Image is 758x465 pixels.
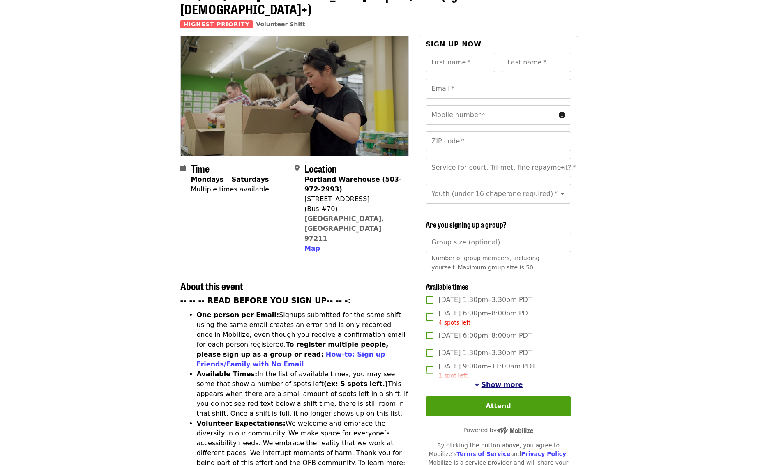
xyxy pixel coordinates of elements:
[197,341,389,358] strong: To register multiple people, please sign up as a group or read:
[295,164,300,172] i: map-marker-alt icon
[474,380,523,390] button: See more timeslots
[438,319,470,326] span: 4 spots left
[438,308,532,327] span: [DATE] 6:00pm–8:00pm PDT
[304,194,402,204] div: [STREET_ADDRESS]
[197,311,279,319] strong: One person per Email:
[482,381,523,389] span: Show more
[426,232,571,252] input: [object Object]
[557,188,568,200] button: Open
[463,427,533,433] span: Powered by
[304,175,402,193] strong: Portland Warehouse (503-972-2993)
[426,131,571,151] input: ZIP code
[521,451,566,457] a: Privacy Policy
[426,53,495,72] input: First name
[181,36,409,155] img: Oct/Nov/Dec - Portland: Repack/Sort (age 8+) organized by Oregon Food Bank
[304,244,320,253] button: Map
[426,396,571,416] button: Attend
[426,219,507,230] span: Are you signing up a group?
[559,111,565,119] i: circle-info icon
[438,372,468,379] span: 1 spot left
[557,162,568,173] button: Open
[304,204,402,214] div: (Bus #70)
[197,369,409,419] li: In the list of available times, you may see some that show a number of spots left This appears wh...
[197,419,286,427] strong: Volunteer Expectations:
[431,255,539,271] span: Number of group members, including yourself. Maximum group size is 50
[304,244,320,252] span: Map
[426,281,468,292] span: Available times
[256,21,305,28] a: Volunteer Shift
[456,451,510,457] a: Terms of Service
[426,105,555,125] input: Mobile number
[502,53,571,72] input: Last name
[324,380,388,388] strong: (ex: 5 spots left.)
[426,40,482,48] span: Sign up now
[438,348,532,358] span: [DATE] 1:30pm–3:30pm PDT
[304,161,337,175] span: Location
[180,296,351,305] strong: -- -- -- READ BEFORE YOU SIGN UP-- -- -:
[180,20,253,28] span: Highest Priority
[497,427,533,434] img: Powered by Mobilize
[438,361,536,380] span: [DATE] 9:00am–11:00am PDT
[180,164,186,172] i: calendar icon
[438,331,532,341] span: [DATE] 6:00pm–8:00pm PDT
[191,175,269,183] strong: Mondays – Saturdays
[191,184,269,194] div: Multiple times available
[197,350,385,368] a: How-to: Sign up Friends/Family with No Email
[191,161,210,175] span: Time
[197,370,258,378] strong: Available Times:
[197,310,409,369] li: Signups submitted for the same shift using the same email creates an error and is only recorded o...
[426,79,571,99] input: Email
[438,295,532,305] span: [DATE] 1:30pm–3:30pm PDT
[304,215,384,242] a: [GEOGRAPHIC_DATA], [GEOGRAPHIC_DATA] 97211
[180,279,243,293] span: About this event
